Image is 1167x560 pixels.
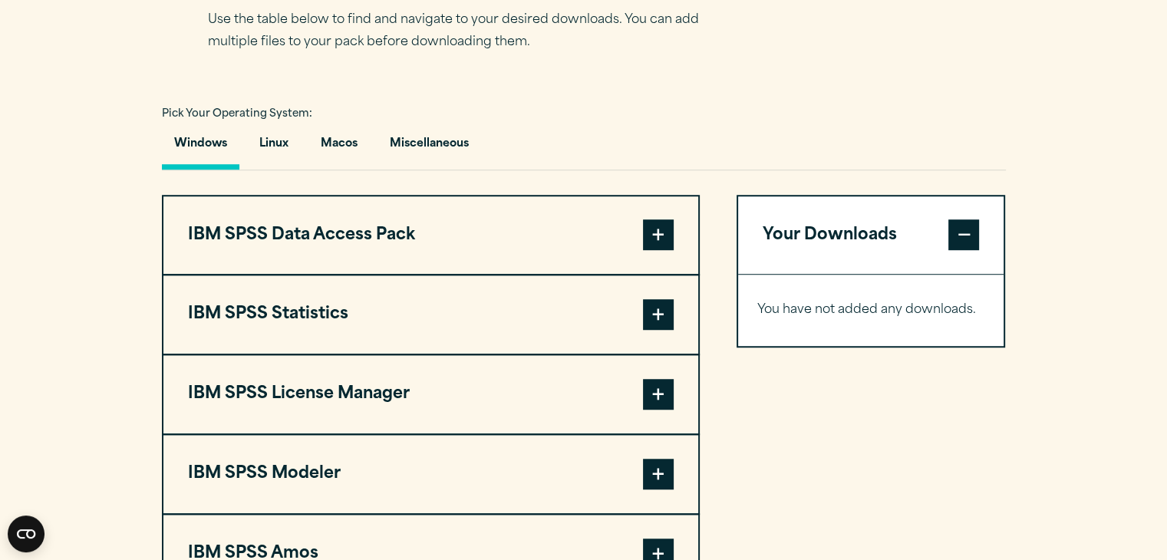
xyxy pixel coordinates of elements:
button: Windows [162,126,239,170]
button: IBM SPSS License Manager [163,355,698,433]
button: IBM SPSS Data Access Pack [163,196,698,275]
button: IBM SPSS Modeler [163,435,698,513]
div: Your Downloads [738,274,1004,346]
button: Linux [247,126,301,170]
button: IBM SPSS Statistics [163,275,698,354]
p: Use the table below to find and navigate to your desired downloads. You can add multiple files to... [208,9,722,54]
button: Your Downloads [738,196,1004,275]
button: Miscellaneous [377,126,481,170]
span: Pick Your Operating System: [162,109,312,119]
button: Open CMP widget [8,516,45,552]
p: You have not added any downloads. [757,299,985,321]
button: Macos [308,126,370,170]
